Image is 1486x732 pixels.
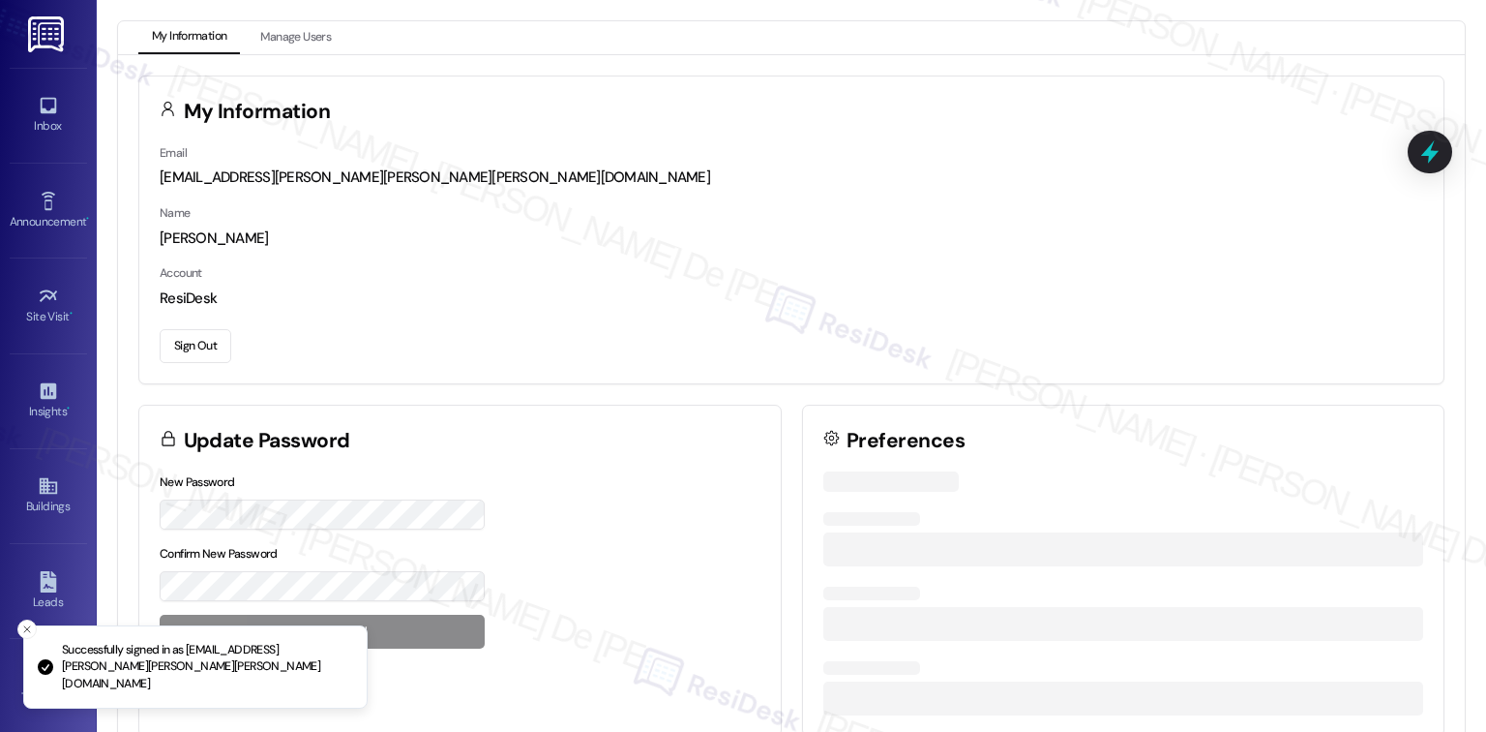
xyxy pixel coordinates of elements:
[160,265,202,281] label: Account
[160,168,1423,188] div: [EMAIL_ADDRESS][PERSON_NAME][PERSON_NAME][PERSON_NAME][DOMAIN_NAME]
[10,565,87,618] a: Leads
[10,660,87,713] a: Templates •
[184,431,350,451] h3: Update Password
[86,212,89,226] span: •
[247,21,344,54] button: Manage Users
[10,470,87,522] a: Buildings
[847,431,965,451] h3: Preferences
[184,102,331,122] h3: My Information
[160,289,1423,309] div: ResiDesk
[160,205,191,221] label: Name
[138,21,240,54] button: My Information
[70,307,73,320] span: •
[10,375,87,427] a: Insights •
[160,546,278,562] label: Confirm New Password
[160,229,1423,249] div: [PERSON_NAME]
[160,329,231,363] button: Sign Out
[62,642,351,693] p: Successfully signed in as [EMAIL_ADDRESS][PERSON_NAME][PERSON_NAME][PERSON_NAME][DOMAIN_NAME]
[160,474,235,490] label: New Password
[28,16,68,52] img: ResiDesk Logo
[160,145,187,161] label: Email
[67,402,70,415] span: •
[10,89,87,141] a: Inbox
[10,280,87,332] a: Site Visit •
[17,620,37,639] button: Close toast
